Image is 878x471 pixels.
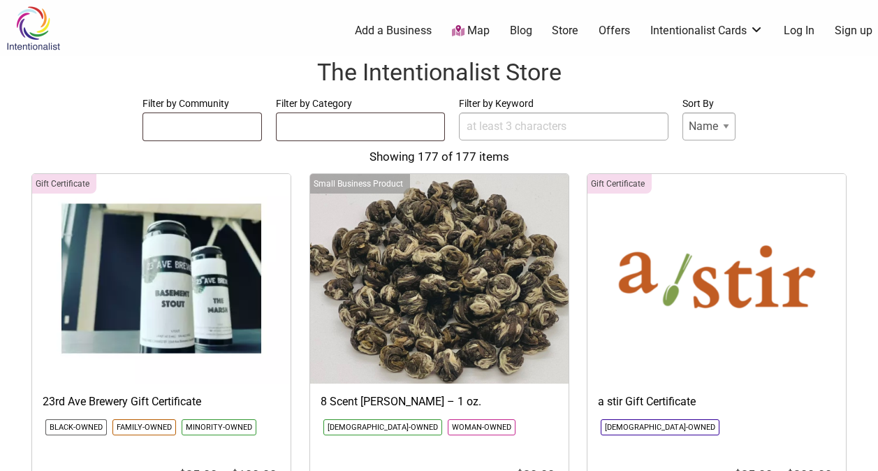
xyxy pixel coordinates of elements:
[682,95,736,113] label: Sort By
[14,148,864,166] div: Showing 177 of 177 items
[310,174,410,194] div: Click to show only this category
[182,419,256,435] li: Click to show only this community
[650,23,763,38] a: Intentionalist Cards
[784,23,814,38] a: Log In
[142,95,262,113] label: Filter by Community
[310,174,569,384] img: Young Tea 8 Scent Jasmine Green Pearl
[835,23,872,38] a: Sign up
[276,95,445,113] label: Filter by Category
[448,419,515,435] li: Click to show only this community
[601,419,719,435] li: Click to show only this community
[552,23,578,38] a: Store
[45,419,107,435] li: Click to show only this community
[355,23,432,38] a: Add a Business
[510,23,532,38] a: Blog
[323,419,442,435] li: Click to show only this community
[452,23,490,39] a: Map
[598,394,835,410] h3: a stir Gift Certificate
[14,56,864,89] h1: The Intentionalist Store
[321,394,558,410] h3: 8 Scent [PERSON_NAME] – 1 oz.
[459,95,668,113] label: Filter by Keyword
[112,419,176,435] li: Click to show only this community
[459,113,668,140] input: at least 3 characters
[43,394,280,410] h3: 23rd Ave Brewery Gift Certificate
[587,174,652,194] div: Click to show only this category
[599,23,630,38] a: Offers
[32,174,96,194] div: Click to show only this category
